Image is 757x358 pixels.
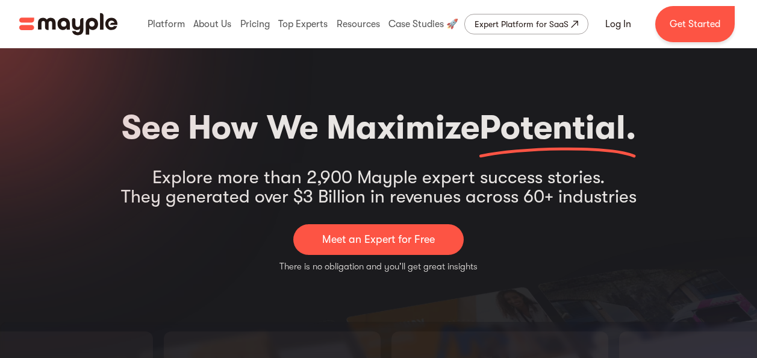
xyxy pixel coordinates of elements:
[279,260,478,274] p: There is no obligation and you'll get great insights
[121,168,637,206] div: Explore more than 2,900 Mayple expert success stories. They generated over $3 Billion in revenues...
[475,17,569,31] div: Expert Platform for SaaS
[479,108,636,147] span: Potential.
[464,14,588,34] a: Expert Platform for SaaS
[293,224,464,255] a: Meet an Expert for Free
[655,6,735,42] a: Get Started
[591,10,646,39] a: Log In
[322,231,435,248] p: Meet an Expert for Free
[19,13,117,36] img: Mayple logo
[122,102,636,153] h2: See How We Maximize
